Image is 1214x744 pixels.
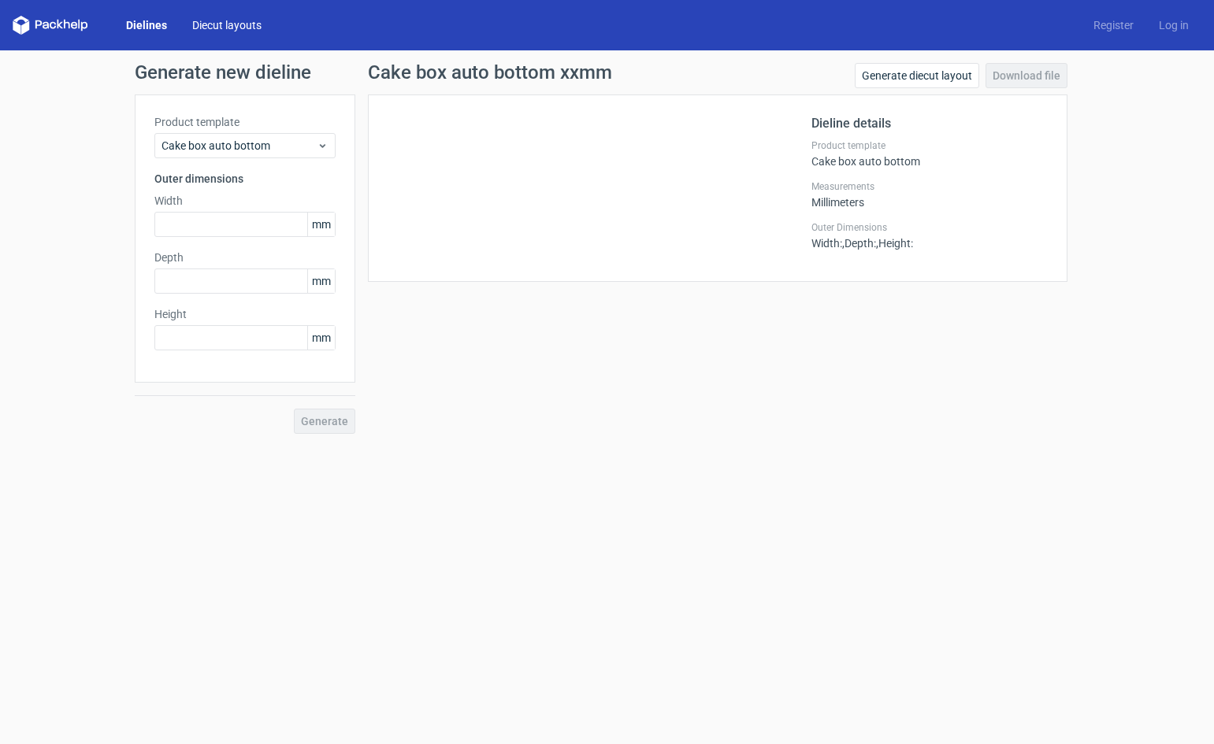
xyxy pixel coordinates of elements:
span: mm [307,213,335,236]
label: Product template [154,114,336,130]
h1: Cake box auto bottom xxmm [368,63,612,82]
span: Cake box auto bottom [161,138,317,154]
span: Width : [811,237,842,250]
span: mm [307,269,335,293]
span: , Depth : [842,237,876,250]
label: Height [154,306,336,322]
div: Cake box auto bottom [811,139,1048,168]
label: Depth [154,250,336,265]
a: Dielines [113,17,180,33]
a: Diecut layouts [180,17,274,33]
h3: Outer dimensions [154,171,336,187]
label: Measurements [811,180,1048,193]
div: Millimeters [811,180,1048,209]
label: Product template [811,139,1048,152]
h2: Dieline details [811,114,1048,133]
h1: Generate new dieline [135,63,1080,82]
a: Register [1081,17,1146,33]
a: Generate diecut layout [855,63,979,88]
span: mm [307,326,335,350]
span: , Height : [876,237,913,250]
label: Outer Dimensions [811,221,1048,234]
a: Log in [1146,17,1201,33]
label: Width [154,193,336,209]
